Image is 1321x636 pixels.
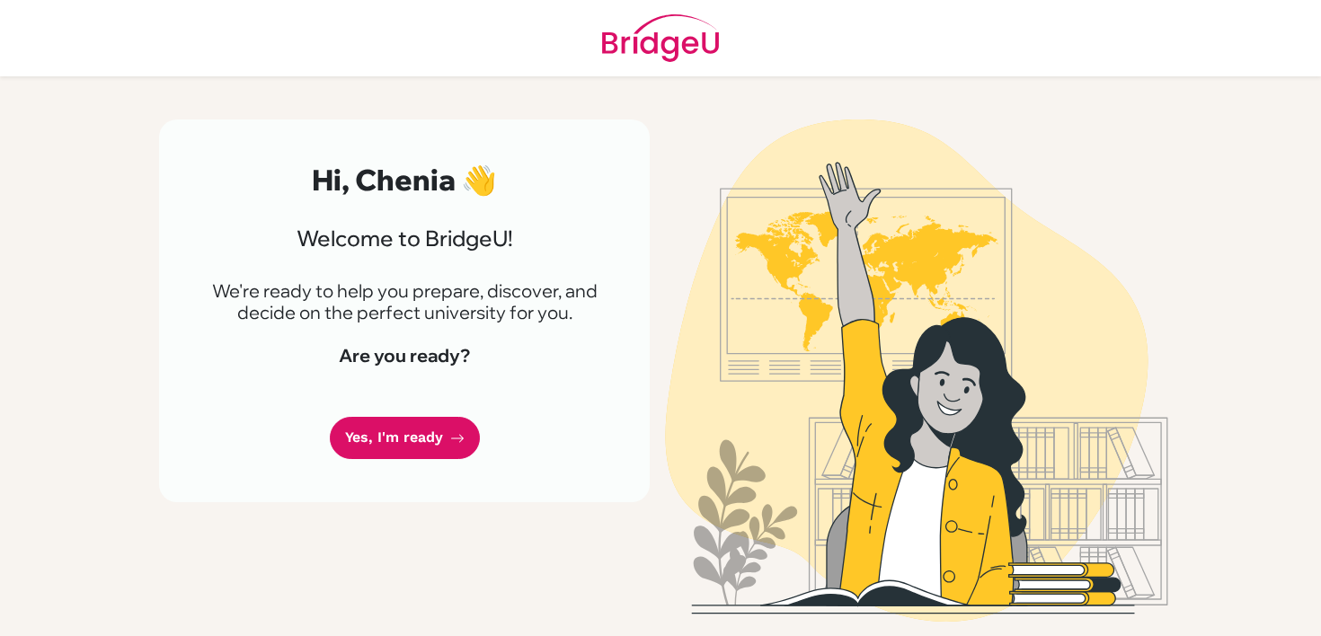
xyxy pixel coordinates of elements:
[330,417,480,459] a: Yes, I'm ready
[202,280,607,323] p: We're ready to help you prepare, discover, and decide on the perfect university for you.
[202,225,607,252] h3: Welcome to BridgeU!
[202,345,607,367] h4: Are you ready?
[202,163,607,197] h2: Hi, Chenia 👋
